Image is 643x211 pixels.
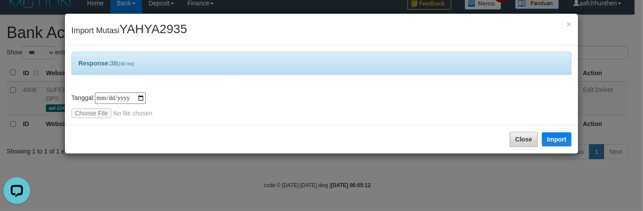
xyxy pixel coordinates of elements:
[72,52,572,75] div: 38
[4,4,30,30] button: Open LiveChat chat widget
[566,19,571,29] button: Close
[117,61,134,66] span: [160 ms]
[72,26,187,35] span: Import Mutasi
[120,22,187,36] span: YAHYA2935
[542,132,572,146] button: Import
[72,92,572,118] div: Tanggal:
[566,19,571,29] span: ×
[79,60,110,67] b: Response:
[510,132,538,147] button: Close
